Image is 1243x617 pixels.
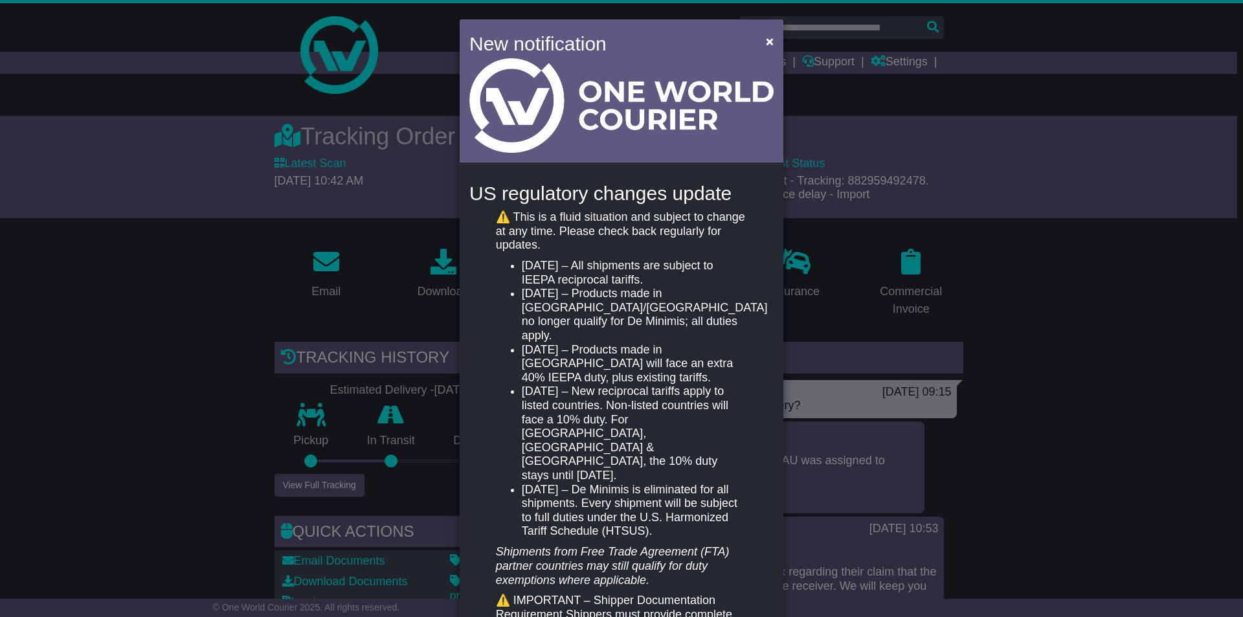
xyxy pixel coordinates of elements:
em: Shipments from Free Trade Agreement (FTA) partner countries may still qualify for duty exemptions... [496,545,730,586]
h4: New notification [469,29,747,58]
button: Close [759,28,780,54]
li: [DATE] – Products made in [GEOGRAPHIC_DATA]/[GEOGRAPHIC_DATA] no longer qualify for De Minimis; a... [522,287,747,342]
h4: US regulatory changes update [469,183,774,204]
img: Light [469,58,774,153]
li: [DATE] – All shipments are subject to IEEPA reciprocal tariffs. [522,259,747,287]
span: × [766,34,774,49]
li: [DATE] – De Minimis is eliminated for all shipments. Every shipment will be subject to full dutie... [522,483,747,539]
li: [DATE] – Products made in [GEOGRAPHIC_DATA] will face an extra 40% IEEPA duty, plus existing tari... [522,343,747,385]
p: ⚠️ This is a fluid situation and subject to change at any time. Please check back regularly for u... [496,210,747,252]
li: [DATE] – New reciprocal tariffs apply to listed countries. Non-listed countries will face a 10% d... [522,385,747,482]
